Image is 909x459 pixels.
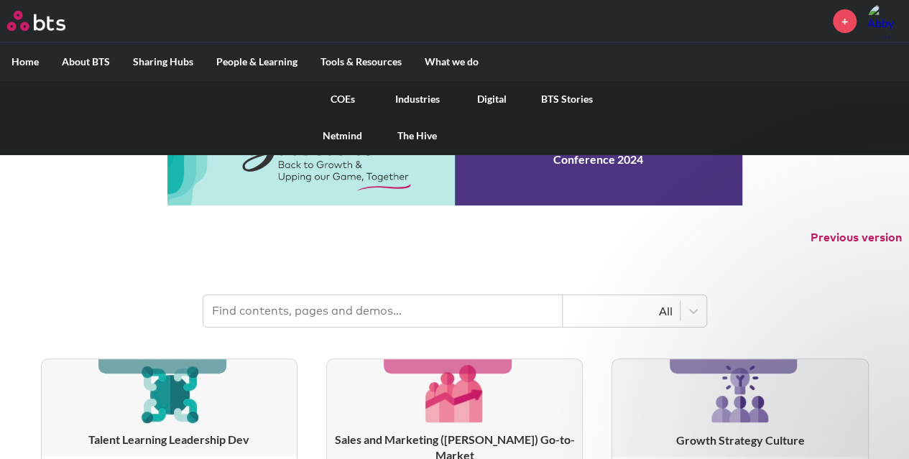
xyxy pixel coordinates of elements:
h3: Growth Strategy Culture [612,432,867,448]
a: Profile [867,4,902,38]
label: People & Learning [205,43,309,80]
label: What we do [413,43,490,80]
div: All [570,303,673,319]
label: Tools & Resources [309,43,413,80]
iframe: Intercom live chat [860,410,895,445]
label: Sharing Hubs [121,43,205,80]
img: [object Object] [135,359,203,427]
label: About BTS [50,43,121,80]
h3: Talent Learning Leadership Dev [42,432,297,448]
a: + [833,9,857,33]
a: Go home [7,11,92,31]
input: Find contents, pages and demos... [203,295,563,327]
img: [object Object] [420,359,489,427]
img: Abby Gustafson [867,4,902,38]
iframe: Intercom notifications message [622,166,909,420]
img: BTS Logo [7,11,65,31]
